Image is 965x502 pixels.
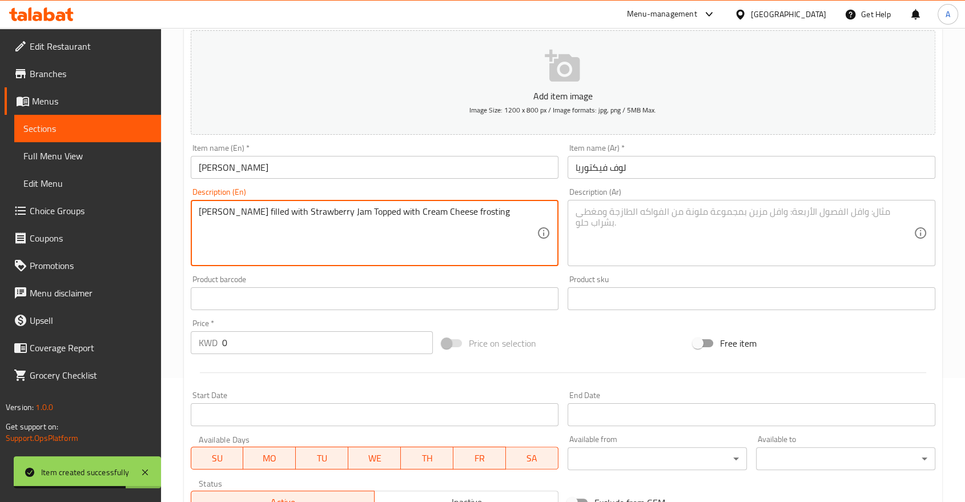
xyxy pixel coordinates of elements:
span: Full Menu View [23,149,152,163]
span: Promotions [30,259,152,272]
a: Branches [5,60,161,87]
a: Edit Menu [14,170,161,197]
div: Item created successfully [41,466,129,479]
span: MO [248,450,291,467]
span: FR [458,450,501,467]
span: Image Size: 1200 x 800 px / Image formats: jpg, png / 5MB Max. [469,103,656,117]
a: Menu disclaimer [5,279,161,307]
button: MO [243,447,296,469]
span: Sections [23,122,152,135]
span: A [946,8,950,21]
a: Support.OpsPlatform [6,431,78,445]
button: Add item imageImage Size: 1200 x 800 px / Image formats: jpg, png / 5MB Max. [191,30,935,135]
button: TU [296,447,348,469]
span: SU [196,450,239,467]
a: Upsell [5,307,161,334]
span: Upsell [30,314,152,327]
span: TH [405,450,449,467]
input: Please enter price [222,331,433,354]
span: Version: [6,400,34,415]
span: Menus [32,94,152,108]
button: FR [453,447,506,469]
p: KWD [199,336,218,350]
input: Enter name Ar [568,156,935,179]
button: SA [506,447,558,469]
span: Coupons [30,231,152,245]
a: Coupons [5,224,161,252]
button: WE [348,447,401,469]
div: Menu-management [627,7,697,21]
input: Please enter product barcode [191,287,558,310]
a: Promotions [5,252,161,279]
a: Sections [14,115,161,142]
button: TH [401,447,453,469]
button: SU [191,447,244,469]
a: Grocery Checklist [5,362,161,389]
a: Choice Groups [5,197,161,224]
span: Edit Restaurant [30,39,152,53]
span: Edit Menu [23,176,152,190]
div: ​ [568,447,747,470]
a: Edit Restaurant [5,33,161,60]
span: WE [353,450,396,467]
div: ​ [756,447,935,470]
a: Full Menu View [14,142,161,170]
span: Free item [720,336,757,350]
p: Add item image [208,89,918,103]
span: Choice Groups [30,204,152,218]
textarea: [PERSON_NAME] filled with Strawberry Jam Topped with Cream Cheese frosting [199,206,537,260]
span: Coverage Report [30,341,152,355]
div: [GEOGRAPHIC_DATA] [751,8,826,21]
span: Grocery Checklist [30,368,152,382]
input: Enter name En [191,156,558,179]
span: Branches [30,67,152,81]
span: Get support on: [6,419,58,434]
input: Please enter product sku [568,287,935,310]
span: TU [300,450,344,467]
span: Menu disclaimer [30,286,152,300]
a: Menus [5,87,161,115]
span: Price on selection [469,336,536,350]
a: Coverage Report [5,334,161,362]
span: 1.0.0 [35,400,53,415]
span: SA [510,450,554,467]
